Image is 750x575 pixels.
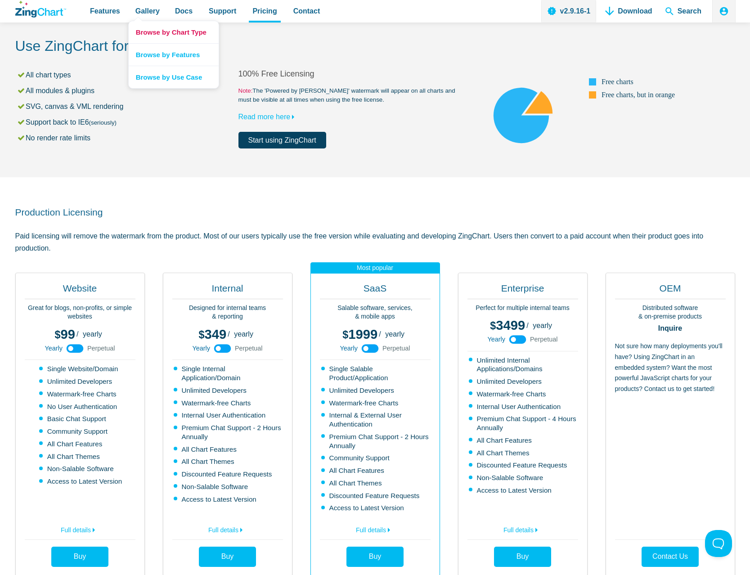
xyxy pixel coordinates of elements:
[293,5,320,17] span: Contact
[175,5,193,17] span: Docs
[382,345,410,351] span: Perpetual
[469,402,578,411] li: Internal User Authentication
[39,414,122,423] li: Basic Chat Support
[174,399,283,408] li: Watermark-free Charts
[39,364,122,373] li: Single Website/Domain
[198,327,226,341] span: 349
[238,132,326,148] a: Start using ZingChart
[615,282,726,299] h2: OEM
[74,553,86,560] span: Buy
[83,330,102,338] span: yearly
[530,336,558,342] span: Perpetual
[15,37,735,57] h2: Use ZingChart for Free
[526,322,528,329] span: /
[321,503,431,512] li: Access to Latest Version
[238,113,299,121] a: Read more here
[238,86,462,104] small: The 'Powered by [PERSON_NAME]' watermark will appear on all charts and must be visible at all tim...
[494,547,551,567] a: Buy
[346,547,404,567] a: Buy
[467,521,578,536] a: Full details
[342,327,377,341] span: 1999
[320,521,431,536] a: Full details
[705,530,732,557] iframe: Toggle Customer Support
[234,330,253,338] span: yearly
[51,547,108,567] a: Buy
[39,440,122,449] li: All Chart Features
[174,423,283,441] li: Premium Chat Support - 2 Hours Annually
[321,466,431,475] li: All Chart Features
[174,457,283,466] li: All Chart Themes
[321,399,431,408] li: Watermark-free Charts
[385,330,404,338] span: yearly
[469,377,578,386] li: Unlimited Developers
[320,282,431,299] h2: SaaS
[469,473,578,482] li: Non-Salable Software
[235,345,263,351] span: Perpetual
[39,464,122,473] li: Non-Salable Software
[321,479,431,488] li: All Chart Themes
[321,411,431,429] li: Internal & External User Authentication
[321,364,431,382] li: Single Salable Product/Application
[209,5,236,17] span: Support
[340,345,357,351] span: Yearly
[469,486,578,495] li: Access to Latest Version
[321,491,431,500] li: Discounted Feature Requests
[642,547,699,567] a: Contact Us
[129,43,219,66] a: Browse by Features
[25,282,135,299] h2: Website
[615,341,726,535] p: Not sure how many deployments you'll have? Using ZingChart in an embedded system? Want the most p...
[76,331,78,338] span: /
[469,390,578,399] li: Watermark-free Charts
[55,327,75,341] span: 99
[469,436,578,445] li: All Chart Features
[199,547,256,567] a: Buy
[174,364,283,382] li: Single Internal Application/Domain
[129,66,219,88] a: Browse by Use Case
[174,386,283,395] li: Unlimited Developers
[533,322,552,329] span: yearly
[652,553,688,560] span: Contact Us
[487,336,505,342] span: Yearly
[321,454,431,463] li: Community Support
[369,553,382,560] span: Buy
[174,445,283,454] li: All Chart Features
[17,85,238,97] li: All modules & plugins
[321,432,431,450] li: Premium Chat Support - 2 Hours Annually
[252,5,277,17] span: Pricing
[45,345,62,351] span: Yearly
[615,325,726,332] strong: Inquire
[174,411,283,420] li: Internal User Authentication
[15,1,66,18] a: ZingChart Logo. Click to return to the homepage
[228,331,229,338] span: /
[467,282,578,299] h2: Enterprise
[17,132,238,144] li: No render rate limits
[90,5,120,17] span: Features
[320,304,431,321] p: Salable software, services, & mobile apps
[172,282,283,299] h2: Internal
[17,100,238,112] li: SVG, canvas & VML rendering
[221,553,234,560] span: Buy
[25,521,135,536] a: Full details
[174,495,283,504] li: Access to Latest Version
[174,482,283,491] li: Non-Salable Software
[135,5,160,17] span: Gallery
[15,230,735,254] p: Paid licensing will remove the watermark from the product. Most of our users typically use the fr...
[469,356,578,374] li: Unlimited Internal Applications/Domains
[321,386,431,395] li: Unlimited Developers
[615,304,726,321] p: Distributed software & on-premise products
[39,452,122,461] li: All Chart Themes
[490,318,525,332] span: 3499
[174,470,283,479] li: Discounted Feature Requests
[469,414,578,432] li: Premium Chat Support - 4 Hours Annually
[238,87,253,94] span: Note:
[516,553,529,560] span: Buy
[39,402,122,411] li: No User Authentication
[192,345,210,351] span: Yearly
[39,390,122,399] li: Watermark-free Charts
[87,345,115,351] span: Perpetual
[39,377,122,386] li: Unlimited Developers
[89,119,117,126] small: (seriously)
[467,304,578,313] p: Perfect for multiple internal teams
[17,116,238,128] li: Support back to IE6
[172,521,283,536] a: Full details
